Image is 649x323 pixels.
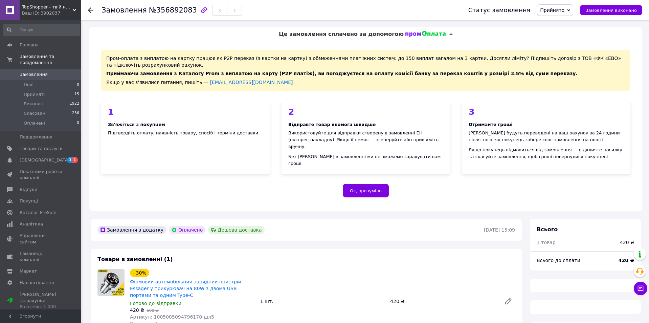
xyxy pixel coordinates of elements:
img: evopay logo [405,31,446,38]
span: Артикул: 1005005094796170-шл5 [130,314,214,320]
div: Без [PERSON_NAME] в замовленні ми не зможемо зарахувати вам гроші [288,153,443,167]
span: Всього [537,226,558,233]
b: Отримайте гроші [469,122,513,127]
button: Ок, зрозуміло [343,184,389,197]
div: - 30% [130,269,149,277]
span: Приймаючи замовлення з Каталогу Prom з виплатою на карту (Р2Р платіж), ви погоджуєтеся на оплату ... [106,71,578,76]
span: Головна [20,42,39,48]
div: Якщо у вас з'явилися питання, пишіть — [106,79,625,86]
a: [EMAIL_ADDRESS][DOMAIN_NAME] [210,80,293,85]
div: Якщо покупець відмовиться від замовлення — відкличте посилку та скасуйте замовлення, щоб гроші по... [469,147,624,160]
span: Скасовані [24,110,47,116]
b: Зв'яжіться з покупцем [108,122,165,127]
div: Ваш ID: 3902037 [22,10,81,16]
time: [DATE] 15:09 [484,227,515,233]
span: Прийняті [24,91,45,98]
button: Замовлення виконано [580,5,642,15]
div: Використовуйте для відправки створену в замовленні ЕН (експрес-накладну). Якщо її немає — згенеру... [288,130,443,150]
span: Налаштування [20,280,54,286]
span: Управління сайтом [20,233,63,245]
span: 0 [77,120,79,126]
div: Дешева доставка [208,226,264,234]
b: 420 ₴ [619,258,634,263]
span: Замовлення виконано [585,8,637,13]
span: Замовлення та повідомлення [20,53,81,66]
div: Пром-оплата з виплатою на картку працює як P2P переказ (з картки на картку) з обмеженнями платіжн... [101,50,630,91]
input: Пошук [3,24,80,36]
span: Маркет [20,268,37,274]
span: Оплачені [24,120,45,126]
span: [PERSON_NAME] та рахунки [20,292,63,310]
div: 3 [469,108,624,116]
button: Чат з покупцем [634,282,647,295]
span: 1 [67,157,73,163]
span: Нові [24,82,33,88]
div: 420 ₴ [620,239,634,246]
span: Товари та послуги [20,146,63,152]
span: Показники роботи компанії [20,169,63,181]
span: 1 [72,157,78,163]
span: Повідомлення [20,134,52,140]
a: Редагувати [501,295,515,308]
span: Виконані [24,101,45,107]
span: Ок, зрозуміло [350,188,382,193]
div: 420 ₴ [387,297,499,306]
a: Фірмовий автомобільний зарядний пристрій Essager у прикурювач на 80W з двома USB портами та одним... [130,279,241,298]
span: 1 товар [537,240,556,245]
span: Гаманець компанії [20,251,63,263]
span: Покупці [20,198,38,204]
b: Відправте товар якомога швидше [288,122,376,127]
span: 15 [74,91,79,98]
span: [DEMOGRAPHIC_DATA] [20,157,70,163]
span: №356892083 [149,6,197,14]
span: Це замовлення сплачено за допомогою [279,31,404,37]
div: 1 шт. [258,297,388,306]
div: Підтвердіть оплату, наявність товару, спосіб і терміни доставки [108,130,263,136]
span: Каталог ProSale [20,210,56,216]
span: 0 [77,82,79,88]
span: Готово до відправки [130,301,181,306]
span: Всього до сплати [537,258,580,263]
span: Замовлення [102,6,147,14]
div: Повернутися назад [88,7,93,14]
span: 236 [72,110,79,116]
div: [PERSON_NAME] будуть переведені на ваш рахунок за 24 години після того, як покупець забере своє з... [469,130,624,143]
div: Оплачено [169,226,205,234]
span: Відгуки [20,187,37,193]
div: Замовлення з додатку [97,226,166,234]
span: 1922 [70,101,79,107]
span: 420 ₴ [130,307,144,313]
div: Prom мікс 1 000 [20,304,63,310]
span: TopShopper - твій надійний магазин [22,4,73,10]
span: Замовлення [20,71,48,78]
div: Статус замовлення [468,7,531,14]
span: Товари в замовленні (1) [97,256,173,262]
span: 600 ₴ [147,308,159,313]
div: 2 [288,108,443,116]
div: 1 [108,108,263,116]
img: Фірмовий автомобільний зарядний пристрій Essager у прикурювач на 80W з двома USB портами та одним... [98,269,124,296]
span: Прийнято [540,7,564,13]
span: Аналітика [20,221,43,227]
